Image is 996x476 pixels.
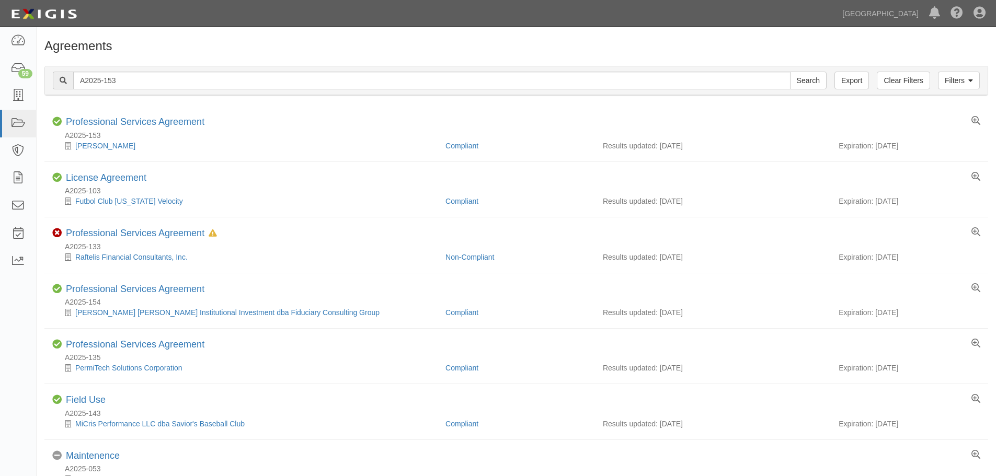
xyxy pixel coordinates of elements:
a: Raftelis Financial Consultants, Inc. [75,253,188,261]
div: License Agreement [66,172,146,184]
div: Expiration: [DATE] [839,252,980,262]
div: Psomas [52,141,438,151]
a: View results summary [971,228,980,237]
a: View results summary [971,117,980,126]
div: Professional Services Agreement [66,117,204,128]
div: A2025-154 [52,297,988,307]
div: Field Use [66,394,106,406]
div: Results updated: [DATE] [603,141,823,151]
a: View results summary [971,172,980,182]
a: Professional Services Agreement [66,228,204,238]
div: A2025-143 [52,408,988,419]
div: Results updated: [DATE] [603,252,823,262]
a: View results summary [971,450,980,460]
div: Professional Services Agreement [66,284,204,295]
a: Export [834,72,869,89]
i: Compliant [52,395,62,404]
div: 59 [18,69,32,78]
a: PermiTech Solutions Corporation [75,364,182,372]
div: Expiration: [DATE] [839,419,980,429]
div: Expiration: [DATE] [839,363,980,373]
i: Compliant [52,340,62,349]
div: A2025-103 [52,185,988,196]
a: Professional Services Agreement [66,339,204,350]
div: MiCris Performance LLC dba Savior's Baseball Club [52,419,438,429]
i: Compliant [52,284,62,294]
div: Results updated: [DATE] [603,419,823,429]
div: A2025-133 [52,241,988,252]
a: View results summary [971,394,980,404]
a: Compliant [445,197,478,205]
div: Professional Services Agreement [66,228,217,239]
div: Raftelis Financial Consultants, Inc. [52,252,438,262]
a: Compliant [445,364,478,372]
div: Maintenence [66,450,120,462]
div: Expiration: [DATE] [839,196,980,206]
i: No Coverage [52,451,62,460]
div: PermiTech Solutions Corporation [52,363,438,373]
div: A2025-135 [52,352,988,363]
a: Non-Compliant [445,253,494,261]
div: Results updated: [DATE] [603,307,823,318]
img: logo-5460c22ac91f19d4615b14bd174203de0afe785f0fc80cf4dbbc73dc1793850b.png [8,5,80,24]
div: Expiration: [DATE] [839,307,980,318]
div: Expiration: [DATE] [839,141,980,151]
i: Compliant [52,117,62,126]
i: Compliant [52,173,62,182]
a: Maintenence [66,450,120,461]
a: [PERSON_NAME] [75,142,135,150]
i: In Default since 08/18/2025 [209,230,217,237]
a: [GEOGRAPHIC_DATA] [837,3,924,24]
a: View results summary [971,284,980,293]
a: Field Use [66,394,106,405]
div: Futbol Club California Velocity [52,196,438,206]
a: License Agreement [66,172,146,183]
h1: Agreements [44,39,988,53]
i: Help Center - Complianz [951,7,963,20]
a: Professional Services Agreement [66,284,204,294]
a: Compliant [445,308,478,317]
a: Clear Filters [877,72,930,89]
div: Results updated: [DATE] [603,196,823,206]
div: Professional Services Agreement [66,339,204,351]
a: MiCris Performance LLC dba Savior's Baseball Club [75,420,245,428]
a: Futbol Club [US_STATE] Velocity [75,197,183,205]
a: [PERSON_NAME] [PERSON_NAME] Institutional Investment dba Fiduciary Consulting Group [75,308,380,317]
i: Non-Compliant [52,228,62,238]
a: Professional Services Agreement [66,117,204,127]
a: View results summary [971,339,980,349]
input: Search [73,72,791,89]
a: Compliant [445,142,478,150]
input: Search [790,72,827,89]
div: Results updated: [DATE] [603,363,823,373]
a: Compliant [445,420,478,428]
div: A2025-053 [52,463,988,474]
div: A2025-153 [52,130,988,141]
a: Filters [938,72,980,89]
div: Morgan Stanley Institutional Investment dba Fiduciary Consulting Group [52,307,438,318]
